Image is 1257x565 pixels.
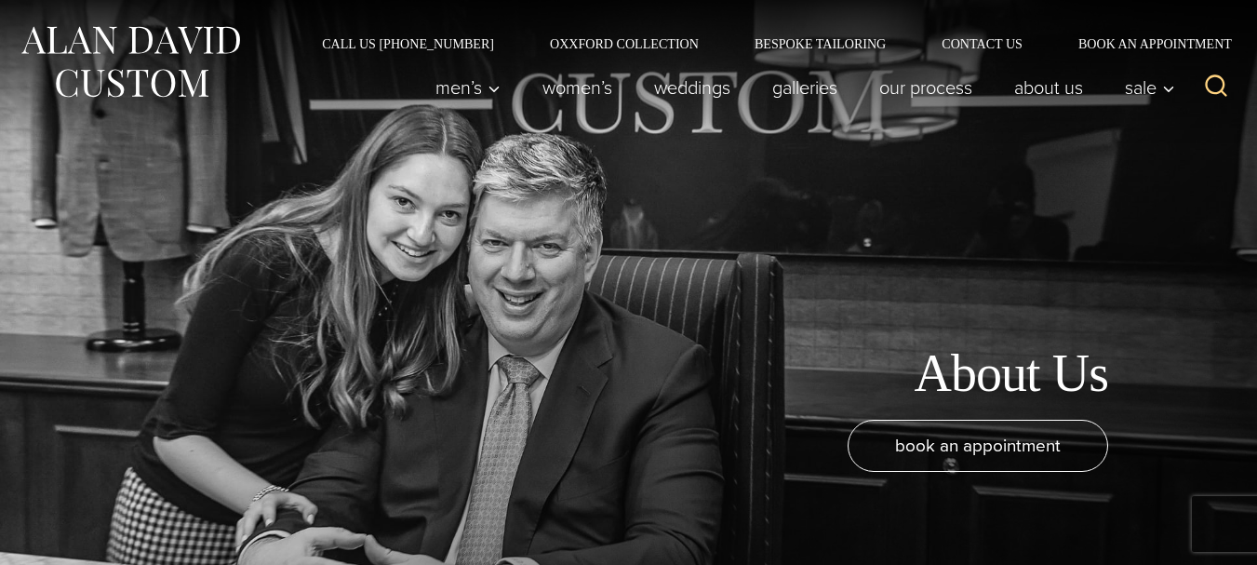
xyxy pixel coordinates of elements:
a: Oxxford Collection [522,37,727,50]
a: weddings [634,69,752,106]
nav: Secondary Navigation [294,37,1238,50]
a: Bespoke Tailoring [727,37,914,50]
a: Book an Appointment [1050,37,1238,50]
span: Men’s [435,78,501,97]
span: book an appointment [895,432,1061,459]
a: Galleries [752,69,859,106]
a: Our Process [859,69,994,106]
a: book an appointment [848,420,1108,472]
nav: Primary Navigation [415,69,1185,106]
button: View Search Form [1194,65,1238,110]
span: Sale [1125,78,1175,97]
iframe: Opens a widget where you can chat to one of our agents [1139,509,1238,556]
a: Contact Us [914,37,1050,50]
a: About Us [994,69,1104,106]
a: Call Us [PHONE_NUMBER] [294,37,522,50]
h1: About Us [914,343,1108,405]
a: Women’s [522,69,634,106]
img: Alan David Custom [19,20,242,103]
